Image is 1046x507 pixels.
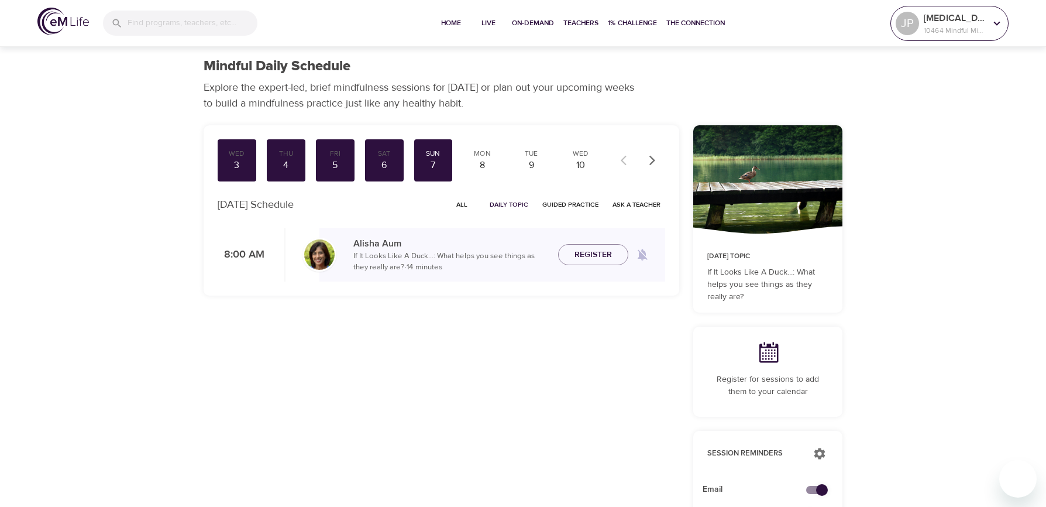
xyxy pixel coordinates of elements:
iframe: Button to launch messaging window [999,460,1037,498]
span: Ask a Teacher [613,199,660,210]
div: 3 [222,159,252,172]
span: All [448,199,476,210]
span: Daily Topic [490,199,528,210]
span: Guided Practice [542,199,598,210]
div: 5 [321,159,350,172]
button: All [443,196,480,214]
p: Alisha Aum [353,237,549,251]
p: [DATE] Topic [707,251,828,262]
button: Daily Topic [485,196,533,214]
span: Live [474,17,503,29]
p: 10464 Mindful Minutes [924,25,986,36]
button: Guided Practice [538,196,603,214]
p: 8:00 AM [218,247,264,263]
button: Register [558,244,628,266]
span: The Connection [666,17,725,29]
div: Mon [467,149,497,159]
div: 8 [467,159,497,172]
div: Sat [370,149,399,159]
p: If It Looks Like A Duck...: What helps you see things as they really are? [707,266,828,303]
div: Thu [271,149,301,159]
p: Explore the expert-led, brief mindfulness sessions for [DATE] or plan out your upcoming weeks to ... [204,80,642,111]
span: Home [437,17,465,29]
span: On-Demand [512,17,554,29]
span: Remind me when a class goes live every Sunday at 8:00 AM [628,241,656,269]
img: logo [37,8,89,35]
div: Fri [321,149,350,159]
button: Ask a Teacher [608,196,665,214]
span: Register [574,248,612,262]
div: 4 [271,159,301,172]
img: Alisha%20Aum%208-9-21.jpg [304,239,335,270]
p: [MEDICAL_DATA] [924,11,986,25]
input: Find programs, teachers, etc... [128,11,257,36]
p: Register for sessions to add them to your calendar [707,374,828,398]
div: Tue [517,149,546,159]
h1: Mindful Daily Schedule [204,58,350,75]
div: Sun [419,149,448,159]
div: 10 [566,159,595,172]
div: 9 [517,159,546,172]
span: 1% Challenge [608,17,657,29]
p: Session Reminders [707,448,801,460]
div: Wed [566,149,595,159]
span: Email [703,484,814,496]
span: Teachers [563,17,598,29]
p: [DATE] Schedule [218,197,294,213]
div: 7 [419,159,448,172]
div: 6 [370,159,399,172]
div: Wed [222,149,252,159]
div: JP [896,12,919,35]
p: If It Looks Like A Duck...: What helps you see things as they really are? · 14 minutes [353,251,549,273]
